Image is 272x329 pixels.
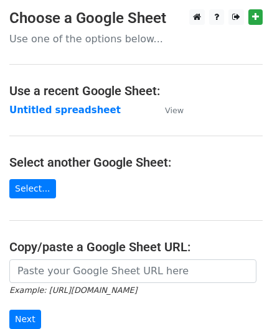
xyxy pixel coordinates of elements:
h4: Use a recent Google Sheet: [9,83,263,98]
a: View [152,104,184,116]
a: Select... [9,179,56,198]
input: Paste your Google Sheet URL here [9,259,256,283]
small: Example: [URL][DOMAIN_NAME] [9,285,137,295]
h4: Copy/paste a Google Sheet URL: [9,239,263,254]
input: Next [9,310,41,329]
a: Untitled spreadsheet [9,104,121,116]
p: Use one of the options below... [9,32,263,45]
h3: Choose a Google Sheet [9,9,263,27]
h4: Select another Google Sheet: [9,155,263,170]
small: View [165,106,184,115]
